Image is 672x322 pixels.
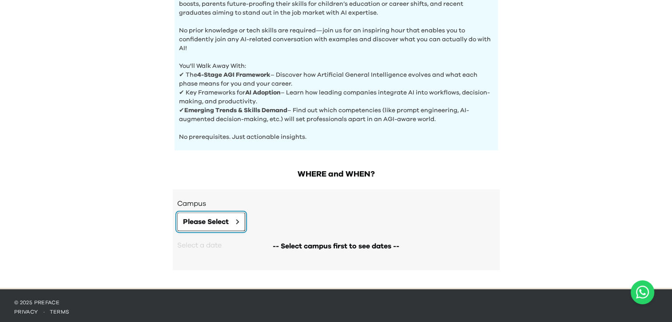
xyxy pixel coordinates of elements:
[179,106,493,124] p: ✔ – Find out which competencies (like prompt engineering, AI-augmented decision-making, etc.) wil...
[14,309,38,314] a: privacy
[179,124,493,141] p: No prerequisites. Just actionable insights.
[197,72,270,78] b: 4-Stage AGI Framework
[50,309,70,314] a: terms
[179,71,493,88] p: ✔ The – Discover how Artificial General Intelligence evolves and what each phase means for you an...
[183,216,229,227] span: Please Select
[173,168,500,181] h2: WHERE and WHEN?
[179,17,493,53] p: No prior knowledge or tech skills are required—join us for an inspiring hour that enables you to ...
[38,309,50,314] span: ·
[179,88,493,106] p: ✔ Key Frameworks for – Learn how leading companies integrate AI into workflows, decision-making, ...
[245,90,281,96] b: AI Adoption
[273,241,399,251] span: -- Select campus first to see dates --
[184,107,287,114] b: Emerging Trends & Skills Demand
[177,212,245,231] button: Please Select
[177,198,495,209] h3: Campus
[14,299,658,306] p: © 2025 Preface
[631,280,654,304] a: Chat with us on WhatsApp
[179,53,493,71] p: You'll Walk Away With:
[631,280,654,304] button: Open WhatsApp chat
